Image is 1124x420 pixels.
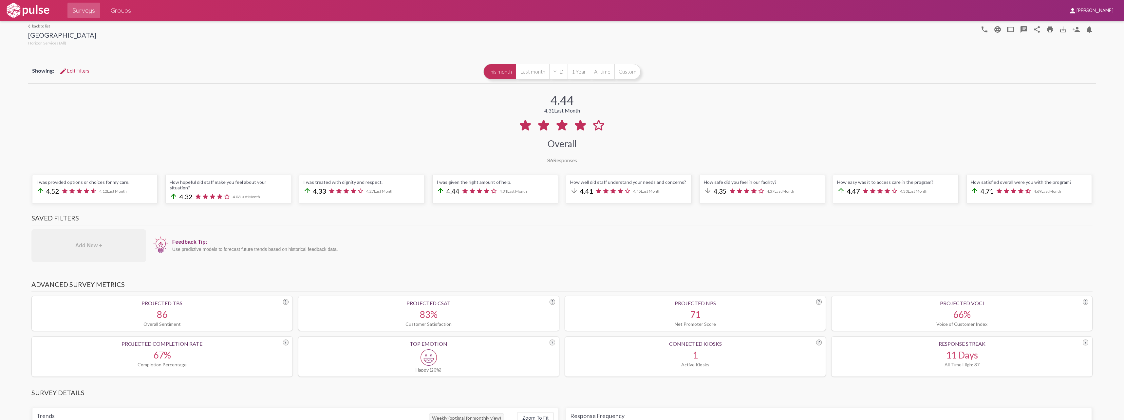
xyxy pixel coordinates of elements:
[374,189,394,194] span: Last Month
[499,189,527,194] span: 4.31
[570,412,1088,419] div: Response Frequency
[835,309,1088,320] div: 66%
[569,309,822,320] div: 71
[1034,189,1061,194] span: 4.69
[544,107,580,114] div: 4.31
[31,214,1093,225] h3: Saved Filters
[569,349,822,360] div: 1
[36,321,289,327] div: Overall Sentiment
[978,23,991,36] button: language
[31,229,146,262] div: Add New +
[569,300,822,306] div: Projected NPS
[900,189,927,194] span: 4.30
[1083,299,1088,305] div: ?
[981,187,994,195] span: 4.71
[835,321,1088,327] div: Voice of Customer Index
[172,247,1089,252] div: Use predictive models to forecast future trends based on historical feedback data.
[971,187,979,195] mat-icon: arrow_upward
[302,321,555,327] div: Customer Satisfaction
[633,189,661,194] span: 4.45
[704,187,712,195] mat-icon: arrow_downward
[483,64,516,79] button: This month
[313,187,326,195] span: 4.33
[1057,23,1070,36] button: Download
[46,187,59,195] span: 4.52
[170,192,178,200] mat-icon: arrow_upward
[111,5,131,16] span: Groups
[105,3,136,18] a: Groups
[31,280,1093,292] h3: Advanced Survey Metrics
[1063,4,1119,16] button: [PERSON_NAME]
[170,179,287,190] div: How hopeful did staff make you feel about your situation?
[1083,23,1096,36] button: Bell
[516,64,549,79] button: Last month
[1020,26,1028,33] mat-icon: speaker_notes
[240,194,260,199] span: Last Month
[99,189,127,194] span: 4.12
[73,5,95,16] span: Surveys
[28,31,96,41] div: [GEOGRAPHIC_DATA]
[437,179,554,185] div: I was given the right amount of help.
[547,157,577,163] div: Responses
[981,26,988,33] mat-icon: language
[67,3,100,18] a: Surveys
[816,299,822,305] div: ?
[302,341,555,347] div: Top Emotion
[551,93,574,107] div: 4.44
[1043,23,1057,36] a: print
[847,187,860,195] span: 4.47
[570,187,578,195] mat-icon: arrow_downward
[590,64,614,79] button: All time
[507,189,527,194] span: Last Month
[641,189,661,194] span: Last Month
[36,362,289,367] div: Completion Percentage
[1083,340,1088,345] div: ?
[816,340,822,345] div: ?
[835,300,1088,306] div: Projected VoCI
[107,189,127,194] span: Last Month
[1041,189,1061,194] span: Last Month
[437,187,444,195] mat-icon: arrow_upward
[172,239,1089,245] div: Feedback Tip:
[994,26,1002,33] mat-icon: language
[446,187,459,195] span: 4.44
[1046,26,1054,33] mat-icon: print
[767,189,794,194] span: 4.37
[550,340,555,345] div: ?
[580,187,593,195] span: 4.41
[36,187,44,195] mat-icon: arrow_upward
[549,64,568,79] button: YTD
[547,157,553,163] span: 86
[1033,26,1041,33] mat-icon: Share
[303,179,421,185] div: I was treated with dignity and respect.
[714,187,727,195] span: 4.35
[1007,26,1015,33] mat-icon: tablet
[548,138,577,149] div: Overall
[837,187,845,195] mat-icon: arrow_upward
[36,349,289,360] div: 67%
[283,299,289,305] div: ?
[59,67,67,75] mat-icon: Edit Filters
[554,107,580,114] span: Last Month
[31,389,1093,400] h3: Survey Details
[835,349,1088,360] div: 11 Days
[28,24,96,28] a: back to list
[1077,8,1114,14] span: [PERSON_NAME]
[36,179,154,185] div: I was provided options or choices for my care.
[971,179,1088,185] div: How satisfied overall were you with the program?
[1017,23,1030,36] button: speaker_notes
[568,64,590,79] button: 1 Year
[835,341,1088,347] div: Response Streak
[1059,26,1067,33] mat-icon: Download
[283,340,289,345] div: ?
[233,194,260,199] span: 4.06
[59,68,89,74] span: Edit Filters
[550,299,555,305] div: ?
[302,367,555,373] div: Happy (20%)
[28,41,66,45] span: Horizon Services (All)
[153,236,169,254] img: icon12.png
[837,179,954,185] div: How easy was it to access care in the program?
[1072,26,1080,33] mat-icon: Person
[5,2,50,19] img: white-logo.svg
[704,179,821,185] div: How safe did you feel in our facility?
